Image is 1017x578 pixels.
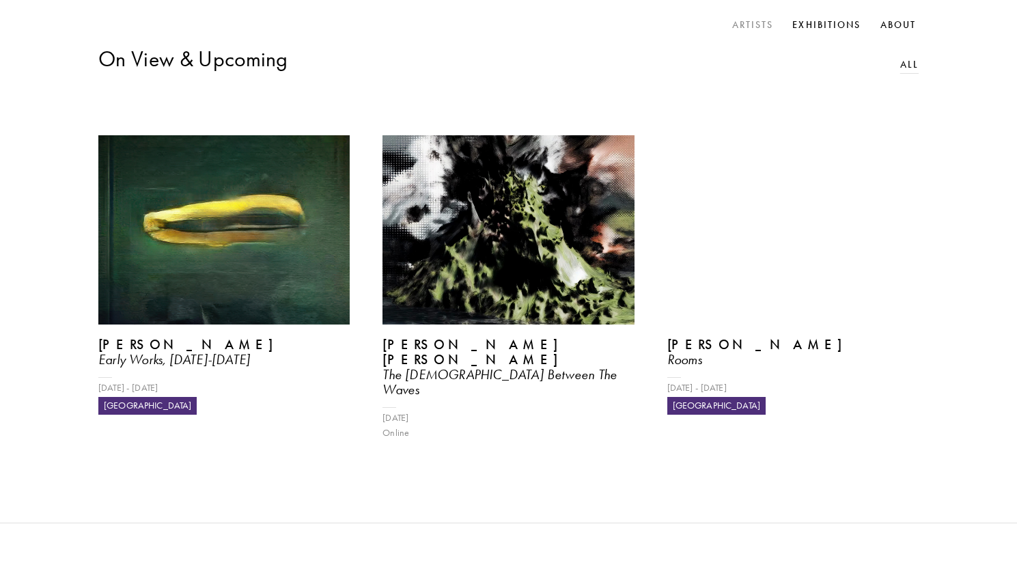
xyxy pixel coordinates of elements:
img: Exhibition Image [98,135,350,324]
i: The [DEMOGRAPHIC_DATA] Between The Waves [382,366,617,398]
img: Exhibition Image [382,135,634,324]
a: All [900,57,919,72]
div: [DATE] - [DATE] [667,381,919,396]
div: [DATE] - [DATE] [98,381,350,396]
b: [PERSON_NAME] [PERSON_NAME] [382,336,581,368]
a: About [878,15,919,36]
h3: On View & Upcoming [98,45,288,72]
div: [GEOGRAPHIC_DATA] [98,397,197,415]
b: [PERSON_NAME] [98,336,297,353]
div: [DATE] [382,411,634,426]
i: Rooms [667,351,703,368]
a: [PERSON_NAME]Rooms[DATE] - [DATE][GEOGRAPHIC_DATA] [667,135,919,414]
div: [GEOGRAPHIC_DATA] [667,397,766,415]
a: Artists [729,15,777,36]
a: Exhibition Image[PERSON_NAME] [PERSON_NAME]The [DEMOGRAPHIC_DATA] Between The Waves[DATE]Online [382,135,634,440]
div: Online [382,426,634,441]
i: Early Works, [DATE]-[DATE] [98,351,250,368]
b: [PERSON_NAME] [667,336,866,353]
a: Exhibition Image[PERSON_NAME]Early Works, [DATE]-[DATE][DATE] - [DATE][GEOGRAPHIC_DATA] [98,135,350,414]
a: Exhibitions [790,15,863,36]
